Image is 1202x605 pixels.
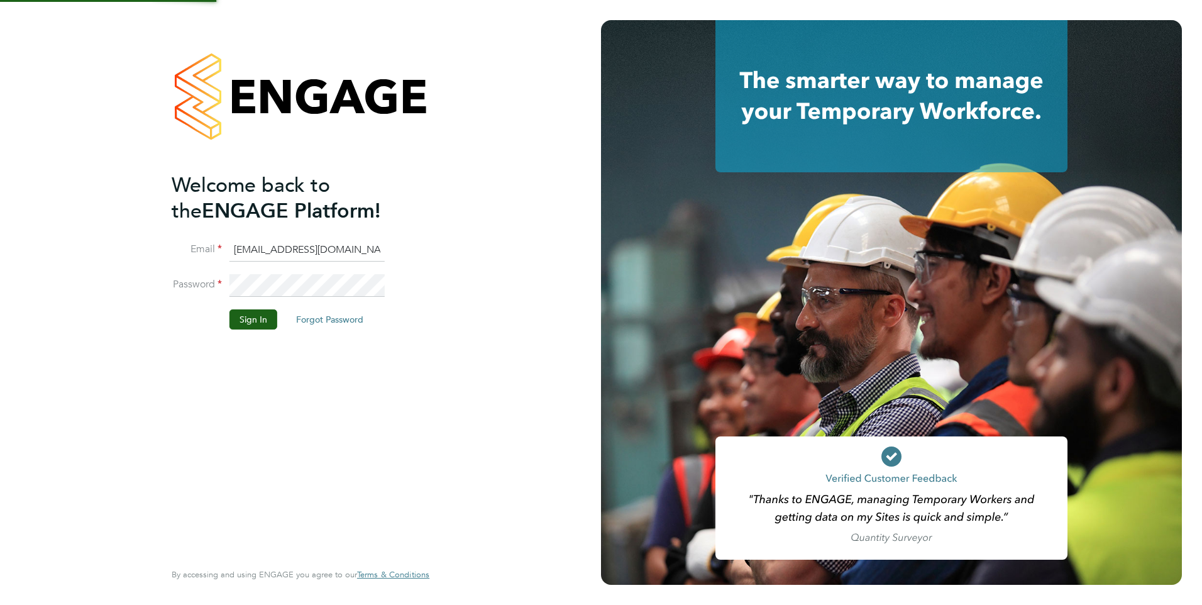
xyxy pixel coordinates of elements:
[172,243,222,256] label: Email
[172,278,222,291] label: Password
[172,569,429,580] span: By accessing and using ENGAGE you agree to our
[229,239,385,262] input: Enter your work email...
[286,309,373,330] button: Forgot Password
[172,172,417,224] h2: ENGAGE Platform!
[357,570,429,580] a: Terms & Conditions
[172,173,330,223] span: Welcome back to the
[229,309,277,330] button: Sign In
